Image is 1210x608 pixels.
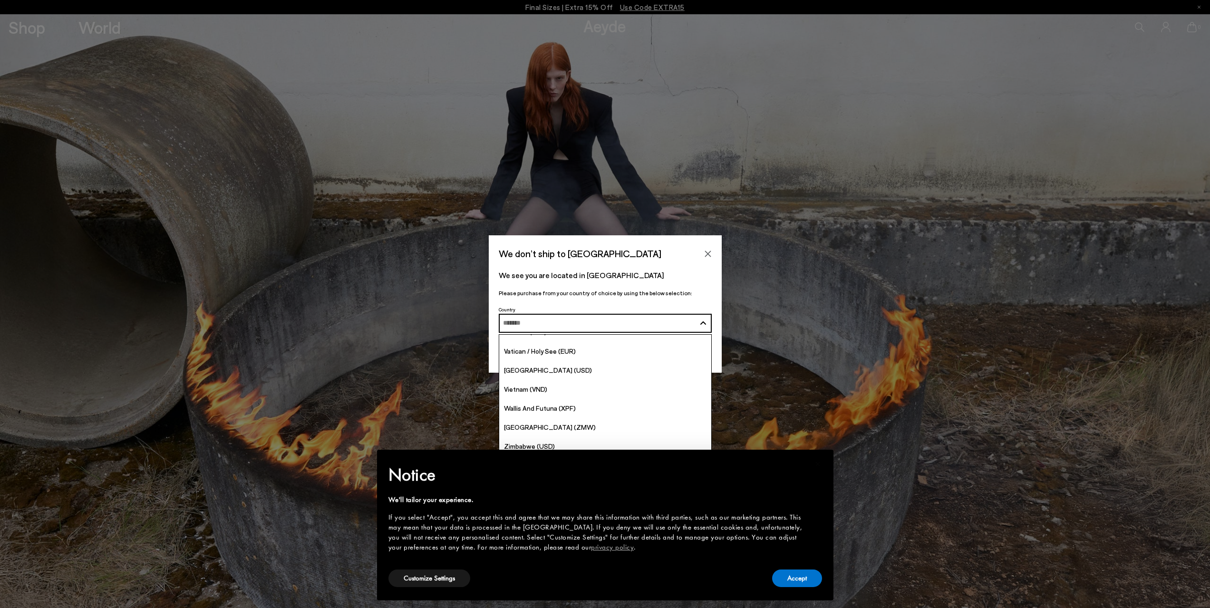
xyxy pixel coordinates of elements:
[499,436,711,455] a: Zimbabwe (USD)
[499,398,711,417] a: Wallis and Futuna (XPF)
[504,404,576,412] span: Wallis and Futuna (XPF)
[499,289,712,298] p: Please purchase from your country of choice by using the below selection:
[591,542,634,552] a: privacy policy
[388,512,807,552] div: If you select "Accept", you accept this and agree that we may share this information with third p...
[815,456,821,471] span: ×
[499,379,711,398] a: Vietnam (VND)
[772,569,822,587] button: Accept
[807,453,830,475] button: Close this notice
[499,270,712,281] p: We see you are located in [GEOGRAPHIC_DATA]
[499,360,711,379] a: [GEOGRAPHIC_DATA] (USD)
[388,463,807,487] h2: Notice
[499,245,661,262] span: We don’t ship to [GEOGRAPHIC_DATA]
[388,569,470,587] button: Customize Settings
[388,495,807,505] div: We'll tailor your experience.
[499,417,711,436] a: [GEOGRAPHIC_DATA] (ZMW)
[503,319,696,327] input: Search and Enter
[504,423,596,431] span: [GEOGRAPHIC_DATA] (ZMW)
[499,307,515,312] span: Country
[499,341,711,360] a: Vatican / Holy See (EUR)
[504,347,576,355] span: Vatican / Holy See (EUR)
[701,247,715,261] button: Close
[504,385,547,393] span: Vietnam (VND)
[504,366,592,374] span: [GEOGRAPHIC_DATA] (USD)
